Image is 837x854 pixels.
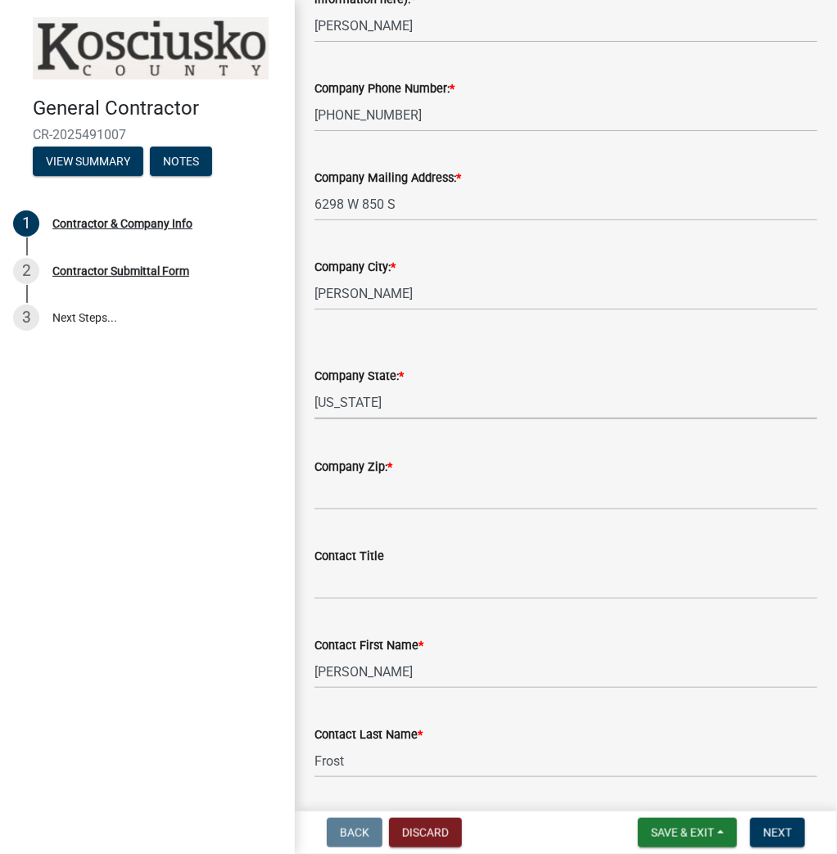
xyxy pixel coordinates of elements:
h4: General Contractor [33,97,282,120]
label: Contact Title [314,551,384,563]
span: CR-2025491007 [33,127,262,142]
label: Company City: [314,262,396,273]
button: Discard [389,818,462,847]
wm-modal-confirm: Notes [150,156,212,169]
wm-modal-confirm: Summary [33,156,143,169]
div: Contractor & Company Info [52,218,192,229]
button: Next [750,818,805,847]
span: Next [763,826,792,839]
div: 2 [13,258,39,284]
button: Save & Exit [638,818,737,847]
button: Notes [150,147,212,176]
div: 1 [13,210,39,237]
button: Back [327,818,382,847]
label: Company Phone Number: [314,84,455,95]
button: View Summary [33,147,143,176]
label: Company Zip: [314,462,392,473]
label: Company Mailing Address: [314,173,461,184]
label: Contact First Name [314,640,423,652]
span: Back [340,826,369,839]
label: Company State: [314,371,404,382]
span: Save & Exit [651,826,714,839]
div: Contractor Submittal Form [52,265,189,277]
img: Kosciusko County, Indiana [33,17,269,79]
div: 3 [13,305,39,331]
label: Contact Last Name [314,730,423,741]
